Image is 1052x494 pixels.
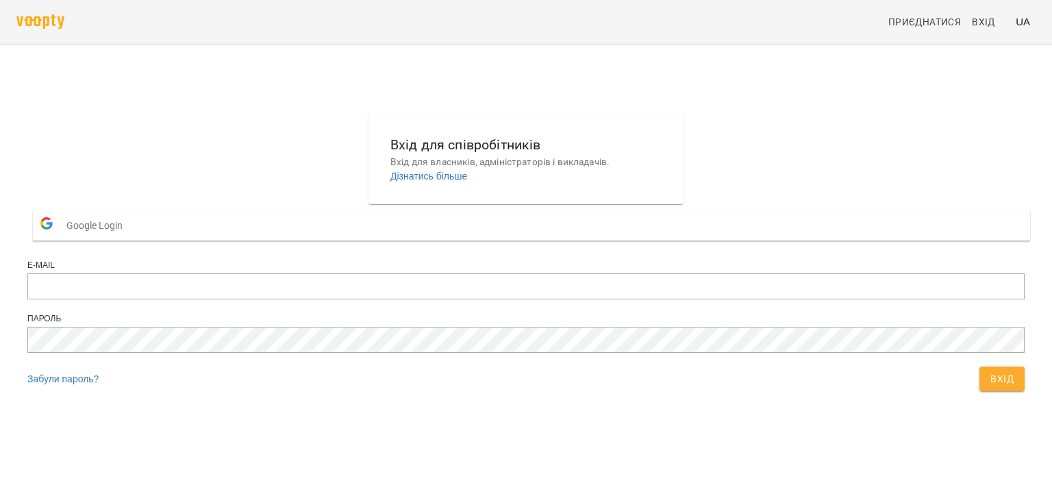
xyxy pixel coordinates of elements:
[66,212,129,239] span: Google Login
[379,123,673,194] button: Вхід для співробітниківВхід для власників, адміністраторів і викладачів.Дізнатись більше
[979,367,1025,391] button: Вхід
[390,171,467,182] a: Дізнатись більше
[27,260,1025,271] div: E-mail
[972,14,995,30] span: Вхід
[888,14,961,30] span: Приєднатися
[16,14,64,29] img: voopty.png
[990,371,1014,387] span: Вхід
[27,373,99,384] a: Забули пароль?
[1016,14,1030,29] span: UA
[883,10,966,34] a: Приєднатися
[390,156,662,169] p: Вхід для власників, адміністраторів і викладачів.
[27,313,1025,325] div: Пароль
[966,10,1010,34] a: Вхід
[1010,9,1036,34] button: UA
[390,134,662,156] h6: Вхід для співробітників
[33,210,1030,240] button: Google Login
